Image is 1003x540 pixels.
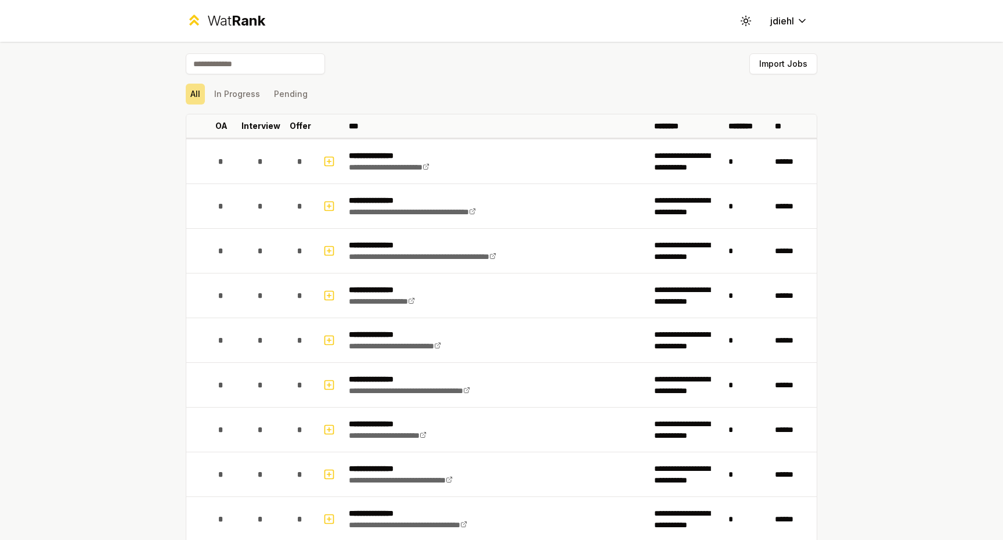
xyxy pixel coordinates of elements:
span: jdiehl [770,14,794,28]
div: Wat [207,12,265,30]
button: Import Jobs [749,53,817,74]
button: jdiehl [761,10,817,31]
p: Offer [290,120,311,132]
button: All [186,84,205,105]
button: In Progress [210,84,265,105]
button: Pending [269,84,312,105]
a: WatRank [186,12,265,30]
p: OA [215,120,228,132]
p: Interview [241,120,280,132]
span: Rank [232,12,265,29]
